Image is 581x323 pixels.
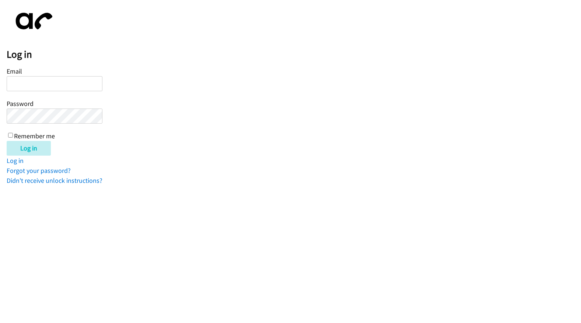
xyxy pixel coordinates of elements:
img: aphone-8a226864a2ddd6a5e75d1ebefc011f4aa8f32683c2d82f3fb0802fe031f96514.svg [7,7,58,36]
a: Log in [7,156,24,165]
input: Log in [7,141,51,156]
label: Email [7,67,22,75]
h2: Log in [7,48,581,61]
a: Didn't receive unlock instructions? [7,176,102,185]
label: Password [7,99,34,108]
label: Remember me [14,132,55,140]
a: Forgot your password? [7,166,71,175]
